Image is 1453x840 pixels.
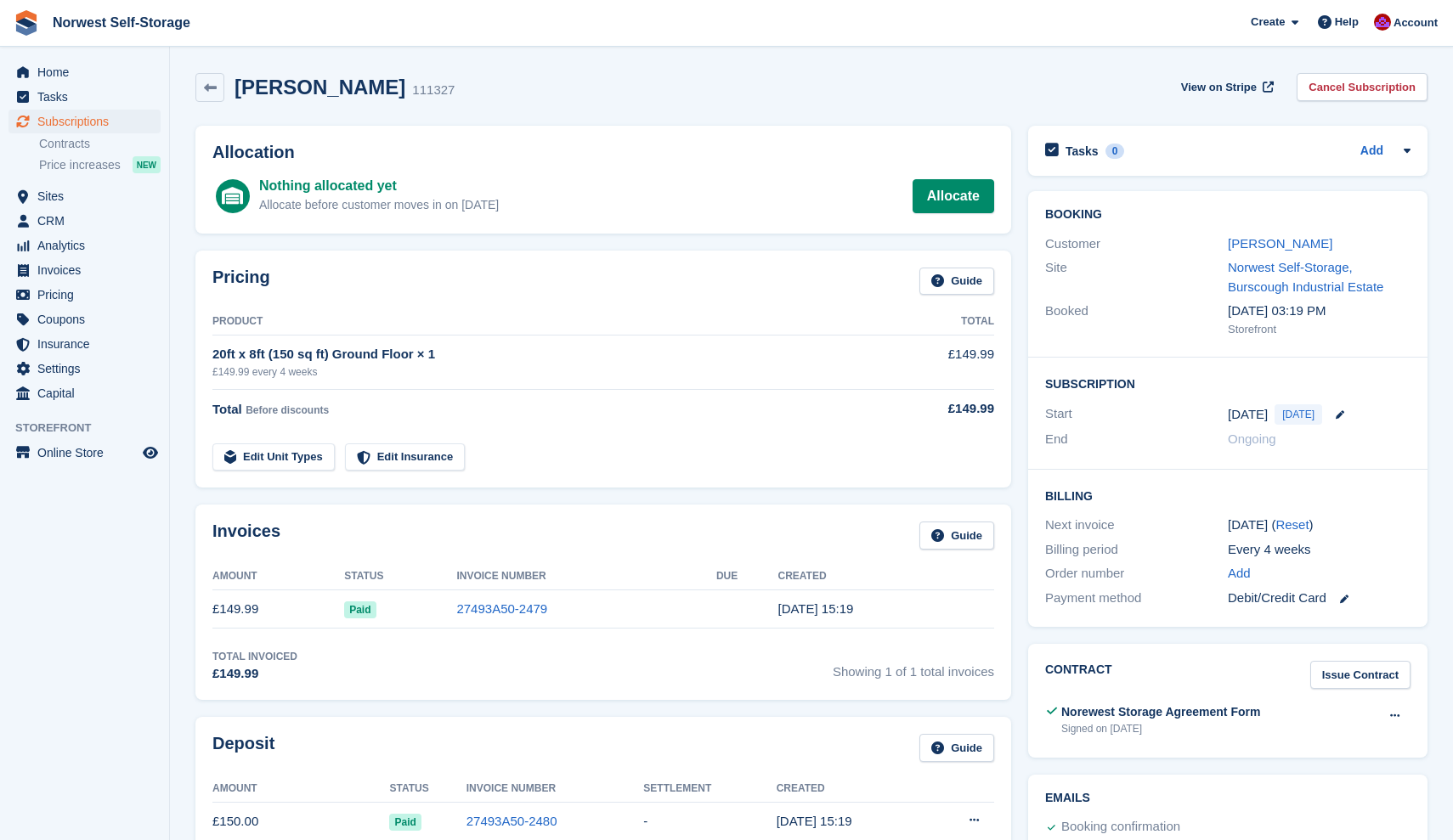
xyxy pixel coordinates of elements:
[643,775,776,803] th: Settlement
[1251,14,1285,31] span: Create
[259,176,499,196] div: Nothing allocated yet
[8,441,161,465] a: menu
[1394,14,1438,31] span: Account
[919,734,994,762] a: Guide
[8,307,161,331] a: menu
[1045,258,1228,296] div: Site
[1061,703,1260,721] div: Norewest Storage Agreement Form
[777,814,852,828] time: 2025-09-30 14:19:46 UTC
[1181,79,1257,96] span: View on Stripe
[777,563,994,590] th: Created
[37,332,139,356] span: Insurance
[15,420,169,437] span: Storefront
[133,156,161,173] div: NEW
[873,335,994,389] td: £149.99
[8,85,161,109] a: menu
[1045,589,1228,608] div: Payment method
[212,521,280,550] h2: Invoices
[919,268,994,296] a: Guide
[1360,142,1383,161] a: Add
[212,402,242,416] span: Total
[259,196,499,214] div: Allocate before customer moves in on [DATE]
[37,441,139,465] span: Online Store
[456,601,547,616] a: 27493A50-2479
[1275,517,1309,532] a: Reset
[466,814,557,828] a: 27493A50-2480
[1228,516,1411,535] div: [DATE] ( )
[1105,144,1125,159] div: 0
[212,734,274,762] h2: Deposit
[466,775,644,803] th: Invoice Number
[37,307,139,331] span: Coupons
[389,775,466,803] th: Status
[8,60,161,84] a: menu
[389,814,421,831] span: Paid
[46,8,197,37] a: Norwest Self-Storage
[777,601,853,616] time: 2025-09-30 14:19:41 UTC
[1045,302,1228,337] div: Booked
[14,10,39,36] img: stora-icon-8386f47178a22dfd0bd8f6a31ec36ba5ce8667c1dd55bd0f319d3a0aa187defe.svg
[212,590,344,629] td: £149.99
[8,283,161,307] a: menu
[1228,405,1268,425] time: 2025-09-30 00:00:00 UTC
[212,775,389,803] th: Amount
[212,364,873,380] div: £149.99 every 4 weeks
[873,399,994,419] div: £149.99
[8,332,161,356] a: menu
[1045,564,1228,583] div: Order number
[8,110,161,133] a: menu
[1228,431,1276,446] span: Ongoing
[1374,14,1391,31] img: Daniel Grensinger
[1045,234,1228,254] div: Customer
[37,381,139,405] span: Capital
[1335,14,1359,31] span: Help
[1228,589,1411,608] div: Debit/Credit Card
[919,521,994,550] a: Guide
[39,155,161,174] a: Price increases NEW
[1228,302,1411,321] div: [DATE] 03:19 PM
[1228,236,1332,251] a: [PERSON_NAME]
[8,258,161,282] a: menu
[39,136,161,152] a: Contracts
[8,209,161,233] a: menu
[1228,540,1411,560] div: Every 4 weeks
[212,443,335,471] a: Edit Unit Types
[1045,208,1411,222] h2: Booking
[212,308,873,335] th: Product
[1275,404,1322,425] span: [DATE]
[1297,73,1428,101] a: Cancel Subscription
[37,357,139,381] span: Settings
[235,76,405,99] h2: [PERSON_NAME]
[1061,721,1260,736] div: Signed on [DATE]
[913,179,994,213] a: Allocate
[1045,792,1411,805] h2: Emails
[37,283,139,307] span: Pricing
[873,308,994,335] th: Total
[456,563,716,590] th: Invoice Number
[1228,260,1383,294] a: Norwest Self-Storage, Burscough Industrial Estate
[212,143,994,162] h2: Allocation
[1045,375,1411,392] h2: Subscription
[8,184,161,208] a: menu
[8,381,161,405] a: menu
[37,258,139,282] span: Invoices
[37,184,139,208] span: Sites
[212,664,297,684] div: £149.99
[1174,73,1277,101] a: View on Stripe
[344,563,456,590] th: Status
[212,649,297,664] div: Total Invoiced
[1045,430,1228,449] div: End
[1045,540,1228,560] div: Billing period
[140,443,161,463] a: Preview store
[344,601,376,618] span: Paid
[1045,661,1112,689] h2: Contract
[1228,321,1411,338] div: Storefront
[412,81,455,100] div: 111327
[212,268,270,296] h2: Pricing
[39,157,121,173] span: Price increases
[246,404,329,416] span: Before discounts
[8,357,161,381] a: menu
[1045,487,1411,504] h2: Billing
[1310,661,1411,689] a: Issue Contract
[1228,564,1251,583] a: Add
